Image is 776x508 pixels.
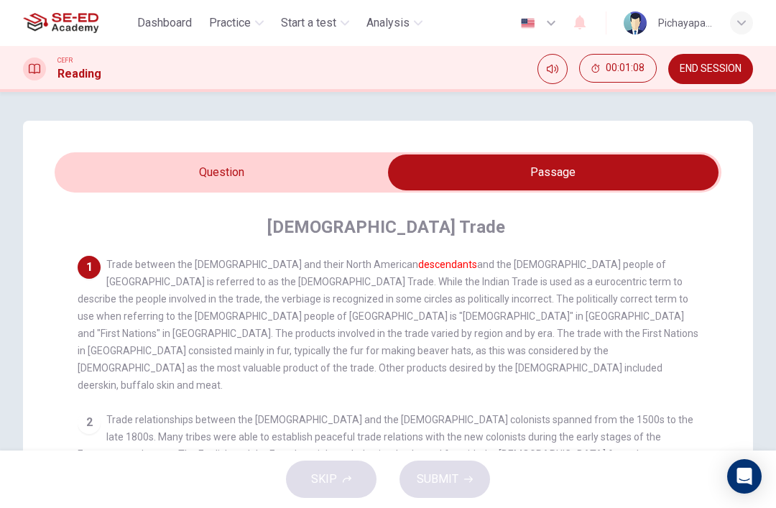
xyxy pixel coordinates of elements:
img: Profile picture [624,11,647,34]
span: END SESSION [680,63,742,75]
img: SE-ED Academy logo [23,9,98,37]
font: descendants [418,259,477,270]
div: Hide [579,54,657,84]
button: Start a test [275,10,355,36]
div: 2 [78,411,101,434]
button: Dashboard [131,10,198,36]
div: Mute [537,54,568,84]
span: Start a test [281,14,336,32]
div: Pichayapa Thongtan [658,14,713,32]
div: 1 [78,256,101,279]
span: Trade between the [DEMOGRAPHIC_DATA] and their North American and the [DEMOGRAPHIC_DATA] people o... [78,259,698,391]
a: SE-ED Academy logo [23,9,131,37]
img: en [519,18,537,29]
button: Practice [203,10,269,36]
h1: Reading [57,65,101,83]
span: Analysis [366,14,410,32]
span: Dashboard [137,14,192,32]
h4: [DEMOGRAPHIC_DATA] Trade [267,216,505,239]
span: Practice [209,14,251,32]
button: 00:01:08 [579,54,657,83]
button: END SESSION [668,54,753,84]
button: Analysis [361,10,428,36]
span: CEFR [57,55,73,65]
span: 00:01:08 [606,63,645,74]
div: Open Intercom Messenger [727,459,762,494]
